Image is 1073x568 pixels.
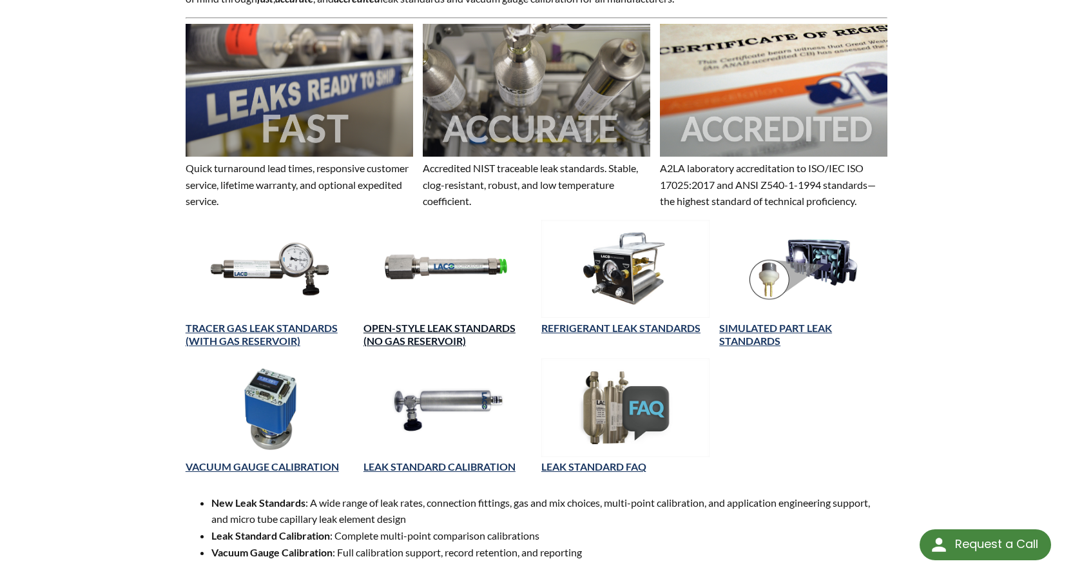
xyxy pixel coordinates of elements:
strong: Vacuum Gauge Calibration [211,546,333,558]
a: TRACER GAS LEAK STANDARDS (WITH GAS RESERVOIR) [186,322,338,348]
strong: New Leak Standards [211,496,305,509]
img: Vacuum Gauge Calibration image [186,358,354,456]
div: Request a Call [920,529,1051,560]
strong: Leak Standard Calibration [211,529,330,542]
a: SIMULATED PART LEAK STANDARDS [719,322,832,348]
a: LEAK STANDARD FAQ [541,460,646,473]
img: Refrigerant Leak Standard image [541,220,710,318]
img: round button [929,534,949,555]
img: Leak Standard Calibration image [363,358,532,456]
p: Accredited NIST traceable leak standards. Stable, clog-resistant, robust, and low temperature coe... [423,160,650,210]
a: REFRIGERANT LEAK STANDARDS [541,322,701,334]
a: OPEN-STYLE LEAK STANDARDS (NO GAS RESERVOIR) [363,322,516,348]
li: : Full calibration support, record retention, and reporting [211,544,888,561]
img: FAQ image showing leak standard examples [541,358,710,456]
img: Open-Style Leak Standard [363,220,532,318]
img: Simulated Part Leak Standard image [719,220,887,318]
img: Image showing the word ACCURATE overlaid on it [423,24,650,157]
img: Calibrated Leak Standard with Gauge [186,220,354,318]
a: VACUUM GAUGE CALIBRATION [186,460,339,473]
p: A2LA laboratory accreditation to ISO/IEC ISO 17025:2017 and ANSI Z540-1-1994 standards—the highes... [660,160,887,210]
li: : Complete multi-point comparison calibrations [211,527,888,544]
li: : A wide range of leak rates, connection fittings, gas and mix choices, multi-point calibration, ... [211,495,888,527]
img: Image showing the word ACCREDITED overlaid on it [660,24,887,157]
img: Image showing the word FAST overlaid on it [186,24,413,157]
a: LEAK STANDARD CALIBRATION [363,460,516,473]
div: Request a Call [955,529,1038,559]
p: Quick turnaround lead times, responsive customer service, lifetime warranty, and optional expedit... [186,160,413,210]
